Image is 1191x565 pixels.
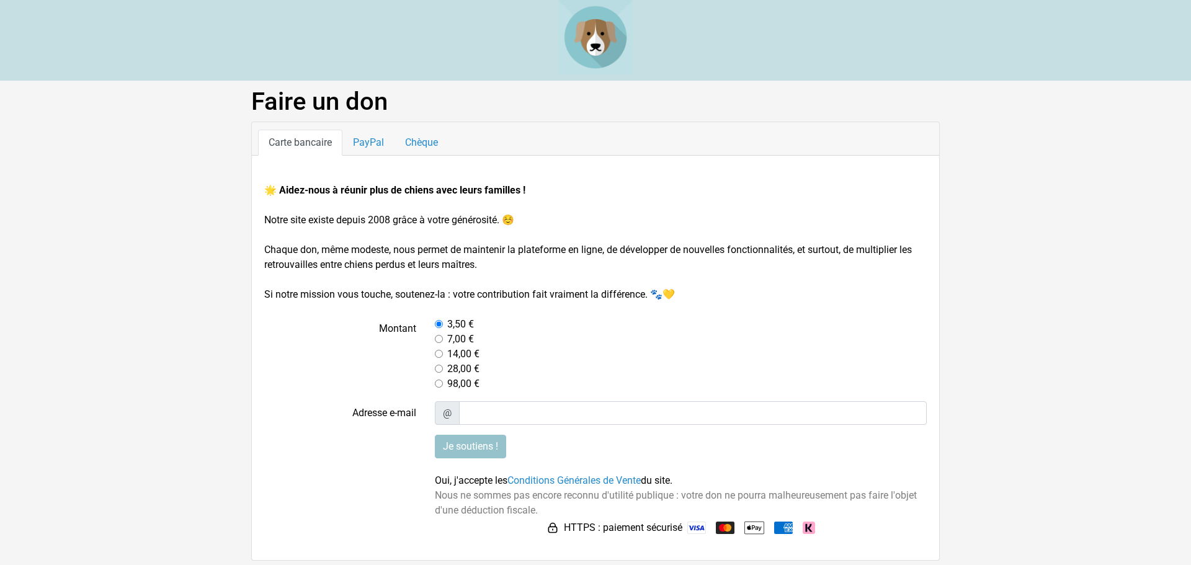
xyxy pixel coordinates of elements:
a: PayPal [342,130,395,156]
a: Conditions Générales de Vente [507,474,641,486]
strong: 🌟 Aidez-nous à réunir plus de chiens avec leurs familles ! [264,184,525,196]
span: HTTPS : paiement sécurisé [564,520,682,535]
label: Montant [255,317,426,391]
img: HTTPS : paiement sécurisé [546,522,559,534]
label: 7,00 € [447,332,474,347]
form: Notre site existe depuis 2008 grâce à votre générosité. ☺️ Chaque don, même modeste, nous permet ... [264,183,927,538]
a: Chèque [395,130,448,156]
img: Klarna [803,522,815,534]
input: Je soutiens ! [435,435,506,458]
img: American Express [774,522,793,534]
a: Carte bancaire [258,130,342,156]
span: Oui, j'accepte les du site. [435,474,672,486]
label: 98,00 € [447,376,480,391]
img: Visa [687,522,706,534]
label: 28,00 € [447,362,480,376]
label: Adresse e-mail [255,401,426,425]
label: 3,50 € [447,317,474,332]
span: @ [435,401,460,425]
img: Apple Pay [744,518,764,538]
label: 14,00 € [447,347,480,362]
h1: Faire un don [251,87,940,117]
img: Mastercard [716,522,734,534]
span: Nous ne sommes pas encore reconnu d'utilité publique : votre don ne pourra malheureusement pas fa... [435,489,917,516]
